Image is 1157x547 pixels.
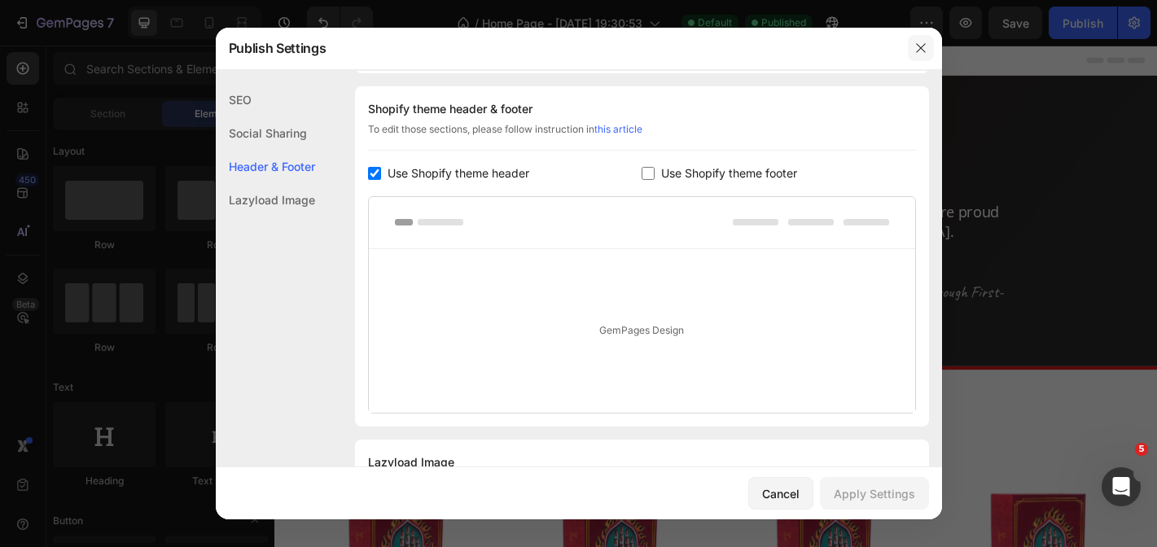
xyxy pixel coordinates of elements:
iframe: Intercom live chat [1102,467,1141,506]
h2: Top-Quality Tattoo Tools [166,114,811,153]
strong: [PERSON_NAME] [597,173,729,195]
div: Social Sharing [216,116,315,150]
div: Cancel [762,485,800,502]
div: Shopify theme header & footer [368,99,916,119]
div: GemPages Design [369,249,915,413]
p: Longtime friends and tattoo artists and are proud to bring a new standard of tattoo equipment to ... [168,174,809,217]
span: Since [DATE] supported by [PERSON_NAME] & [PERSON_NAME] [287,218,690,237]
a: this article [594,123,642,135]
span: Use Shopify theme header [388,164,529,183]
div: To edit those sections, please follow instruction in [368,122,916,151]
span: Use Shopify theme footer [661,164,797,183]
div: Apply Settings [834,485,915,502]
strong: [PERSON_NAME] [436,173,568,195]
span: 5 [1135,443,1148,456]
button: Cancel [748,477,813,510]
button: Apply Settings [820,477,929,510]
div: We are committed to supplying Europe with the highest quality prodvcts that we guarantee, through... [166,260,811,309]
div: Publish Settings [216,27,900,69]
div: SEO [216,83,315,116]
div: Lazyload Image [216,183,315,217]
div: Header & Footer [216,150,315,183]
div: Lazyload Image [368,453,916,472]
